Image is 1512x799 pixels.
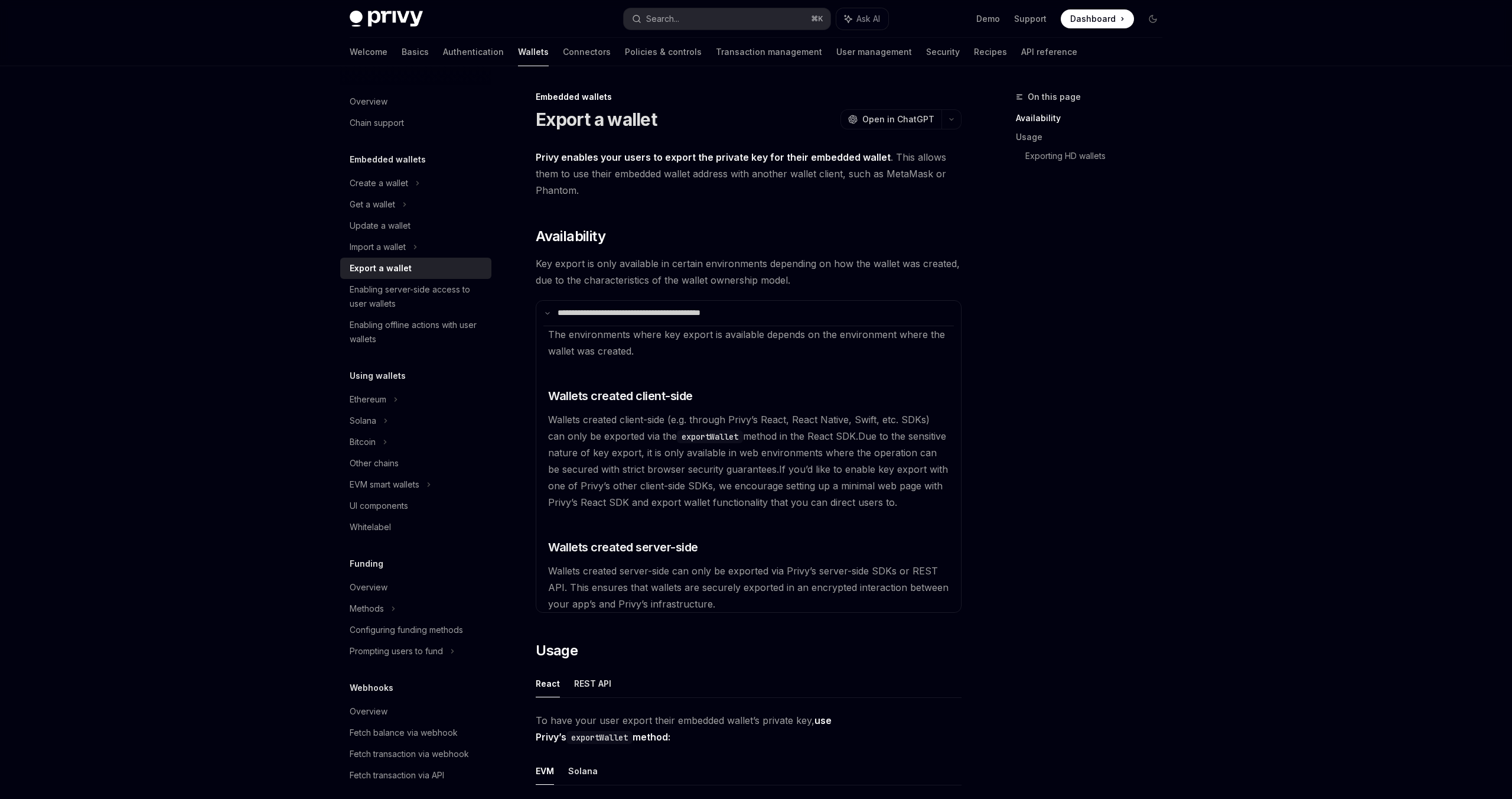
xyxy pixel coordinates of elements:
[836,8,888,30] button: Ask AI
[350,414,376,428] div: Solana
[563,38,611,66] a: Connectors
[350,116,404,130] div: Chain support
[536,757,554,785] button: EVM
[350,478,419,492] div: EVM smart wallets
[536,151,891,163] strong: Privy enables your users to export the private key for their embedded wallet
[1028,90,1081,104] span: On this page
[350,602,384,616] div: Methods
[976,13,1000,25] a: Demo
[350,240,406,254] div: Import a wallet
[340,215,491,236] a: Update a wallet
[350,435,376,449] div: Bitcoin
[350,197,395,212] div: Get a wallet
[574,670,611,697] button: REST API
[340,743,491,765] a: Fetch transaction via webhook
[340,453,491,474] a: Other chains
[340,577,491,598] a: Overview
[548,414,930,442] span: Wallets created client-side (e.g. through Privy’s React, React Native, Swift, etc. SDKs) can only...
[624,8,830,30] button: Search...⌘K
[1070,13,1116,25] span: Dashboard
[836,38,912,66] a: User management
[350,681,393,695] h5: Webhooks
[677,430,743,443] code: exportWallet
[568,757,598,785] button: Solana
[1025,147,1172,165] a: Exporting HD wallets
[350,456,399,470] div: Other chains
[350,768,444,782] div: Fetch transaction via API
[1021,38,1077,66] a: API reference
[536,714,832,743] strong: use Privy’s method:
[548,565,949,610] span: Wallets created server-side can only be exported via Privy’s server-side SDKs or REST API. This e...
[350,318,484,346] div: Enabling offline actions with user wallets
[1143,9,1162,28] button: Toggle dark mode
[350,261,412,275] div: Export a wallet
[350,282,484,311] div: Enabling server-side access to user wallets
[548,430,946,475] span: Due to the sensitive nature of key export, it is only available in web environments where the ope...
[1016,128,1172,147] a: Usage
[340,722,491,743] a: Fetch balance via webhook
[350,152,426,167] h5: Embedded wallets
[350,623,463,637] div: Configuring funding methods
[862,113,934,125] span: Open in ChatGPT
[350,219,410,233] div: Update a wallet
[548,388,693,404] span: Wallets created client-side
[350,644,443,658] div: Prompting users to fund
[340,619,491,641] a: Configuring funding methods
[340,701,491,722] a: Overview
[840,109,941,129] button: Open in ChatGPT
[536,227,605,246] span: Availability
[340,112,491,134] a: Chain support
[350,499,408,513] div: UI components
[340,765,491,786] a: Fetch transaction via API
[974,38,1007,66] a: Recipes
[536,255,962,288] span: Key export is only available in certain environments depending on how the wallet was created, due...
[536,641,578,660] span: Usage
[926,38,960,66] a: Security
[340,517,491,538] a: Whitelabel
[350,726,458,740] div: Fetch balance via webhook
[340,279,491,314] a: Enabling server-side access to user wallets
[350,176,408,190] div: Create a wallet
[340,495,491,517] a: UI components
[646,12,679,26] div: Search...
[350,392,386,407] div: Ethereum
[548,463,948,508] span: If you’d like to enable key export with one of Privy’s other client-side SDKs, we encourage setti...
[536,712,962,745] span: To have your user export their embedded wallet’s private key,
[1016,109,1172,128] a: Availability
[548,539,698,556] span: Wallets created server-side
[566,731,633,744] code: exportWallet
[811,14,823,24] span: ⌘ K
[350,704,387,719] div: Overview
[518,38,549,66] a: Wallets
[402,38,429,66] a: Basics
[1014,13,1047,25] a: Support
[350,95,387,109] div: Overview
[856,13,880,25] span: Ask AI
[536,670,560,697] button: React
[340,91,491,112] a: Overview
[536,149,962,199] span: . This allows them to use their embedded wallet address with another wallet client, such as MetaM...
[350,11,423,27] img: dark logo
[350,38,387,66] a: Welcome
[350,747,469,761] div: Fetch transaction via webhook
[548,329,945,357] span: The environments where key export is available depends on the environment where the wallet was cr...
[340,258,491,279] a: Export a wallet
[350,580,387,595] div: Overview
[716,38,822,66] a: Transaction management
[1061,9,1134,28] a: Dashboard
[443,38,504,66] a: Authentication
[350,520,391,534] div: Whitelabel
[536,91,962,103] div: Embedded wallets
[625,38,702,66] a: Policies & controls
[350,557,383,571] h5: Funding
[350,369,406,383] h5: Using wallets
[340,314,491,350] a: Enabling offline actions with user wallets
[536,109,657,130] h1: Export a wallet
